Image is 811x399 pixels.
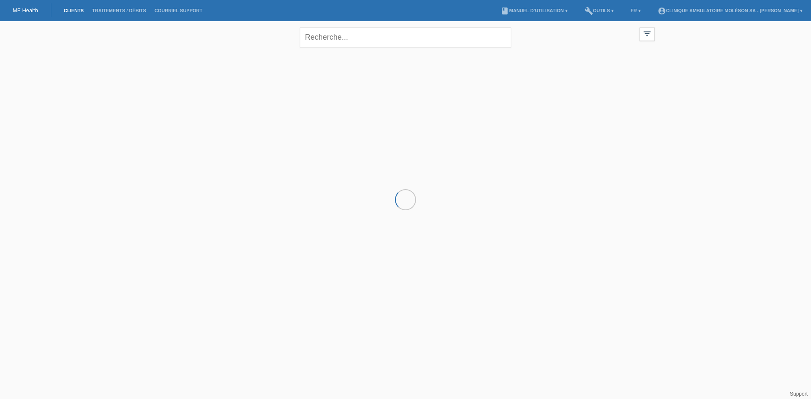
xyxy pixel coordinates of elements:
i: account_circle [658,7,666,15]
i: book [501,7,509,15]
i: build [585,7,593,15]
a: Traitements / débits [88,8,150,13]
a: account_circleClinique ambulatoire Moléson SA - [PERSON_NAME] ▾ [653,8,807,13]
a: Support [790,391,808,397]
a: bookManuel d’utilisation ▾ [496,8,572,13]
input: Recherche... [300,27,511,47]
a: Courriel Support [150,8,207,13]
a: buildOutils ▾ [580,8,618,13]
a: FR ▾ [626,8,645,13]
a: Clients [60,8,88,13]
a: MF Health [13,7,38,14]
i: filter_list [642,29,652,38]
